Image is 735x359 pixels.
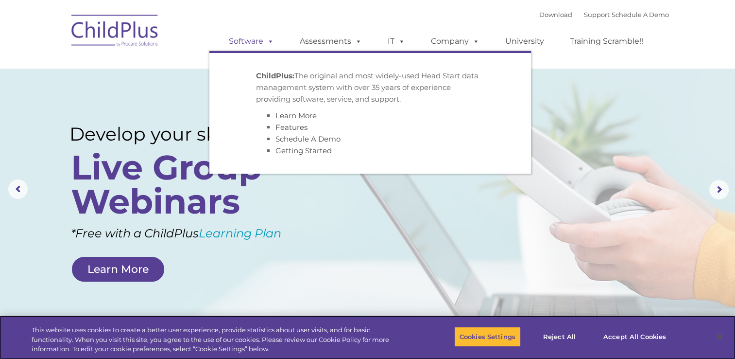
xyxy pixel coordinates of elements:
[67,8,164,56] img: ChildPlus by Procare Solutions
[275,111,317,120] a: Learn More
[709,326,730,347] button: Close
[529,326,590,347] button: Reject All
[32,325,404,354] div: This website uses cookies to create a better user experience, provide statistics about user visit...
[275,134,341,144] a: Schedule A Demo
[454,326,521,347] button: Cookies Settings
[135,64,165,72] span: Last name
[71,150,310,218] rs-layer: Live Group Webinars
[71,222,330,244] rs-layer: *Free with a ChildPlus
[199,226,281,240] a: Learning Plan
[219,32,284,51] a: Software
[539,11,572,18] a: Download
[275,146,332,155] a: Getting Started
[421,32,489,51] a: Company
[290,32,372,51] a: Assessments
[69,123,312,145] rs-layer: Develop your skills with
[584,11,610,18] a: Support
[539,11,669,18] font: |
[256,70,484,105] p: The original and most widely-used Head Start data management system with over 35 years of experie...
[496,32,554,51] a: University
[135,104,176,111] span: Phone number
[560,32,653,51] a: Training Scramble!!
[256,71,294,80] strong: ChildPlus:
[275,123,308,132] a: Features
[598,326,671,347] button: Accept All Cookies
[72,257,164,282] a: Learn More
[378,32,415,51] a: IT
[612,11,669,18] a: Schedule A Demo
